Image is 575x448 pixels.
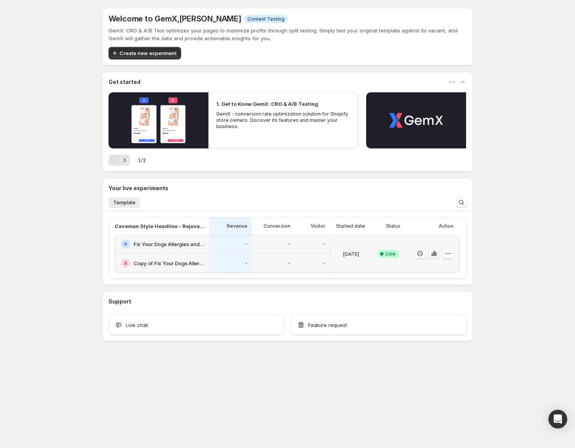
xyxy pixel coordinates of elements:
h2: B [124,260,127,266]
p: - [245,260,247,266]
button: Play video [109,92,208,148]
p: Visitor [311,223,326,229]
p: [DATE] [343,250,359,258]
p: Conversion [263,223,290,229]
span: , [PERSON_NAME] [177,14,241,23]
h3: Get started [109,78,141,86]
nav: Pagination [109,155,130,166]
h2: 1. Get to Know GemX: CRO & A/B Testing [216,100,318,108]
h2: Fix Your Dogs Allergies and Itching [134,240,205,248]
span: Template [113,200,135,206]
p: - [323,260,326,266]
button: Play video [366,92,466,148]
span: 1 / 2 [138,156,146,164]
button: Search and filter results [456,197,467,208]
p: GemX - conversion rate optimization solution for Shopify store owners. Discover its features and ... [216,111,351,130]
button: Create new experiment [109,47,181,59]
h2: Copy of Fix Your Dogs Allergies and Itching [134,259,205,267]
p: - [323,241,326,247]
div: Open Intercom Messenger [548,410,567,428]
button: Next [119,155,130,166]
span: Feature request [308,321,347,329]
span: Content Testing [247,16,285,22]
p: Action [439,223,454,229]
span: Live [386,251,395,257]
p: Status [386,223,401,229]
p: Revenue [227,223,247,229]
span: Create new experiment [119,49,176,57]
h2: A [124,241,127,247]
span: Live chat [126,321,148,329]
h3: Support [109,298,131,305]
p: Caveman Style Headline - Rejuvaknee - [DATE] [115,222,205,230]
p: - [245,241,247,247]
h3: Your live experiments [109,184,168,192]
h5: Welcome to GemX [109,14,241,23]
p: - [288,260,290,266]
p: - [288,241,290,247]
p: GemX: CRO & A/B Test optimizes your pages to maximize profits through split testing. Simply test ... [109,27,467,42]
p: Started date [336,223,365,229]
